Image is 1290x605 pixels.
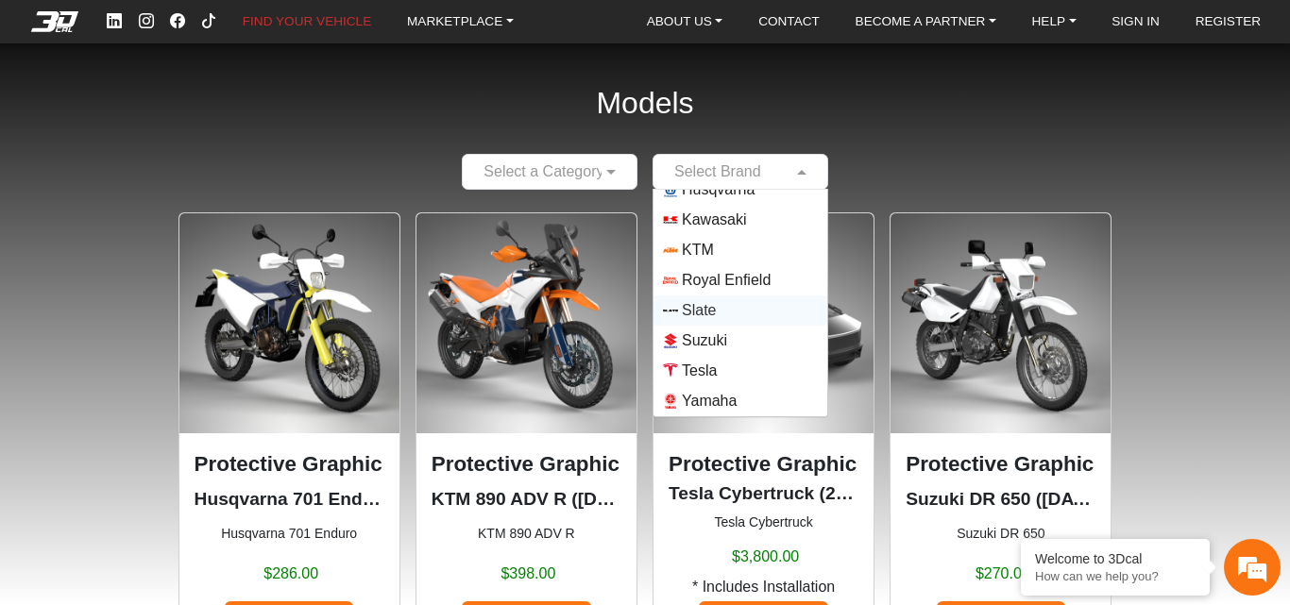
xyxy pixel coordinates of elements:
small: Husqvarna 701 Enduro [195,524,384,544]
img: 701 Enduronull2016-2024 [179,213,399,433]
img: DR 6501996-2024 [891,213,1111,433]
a: CONTACT [751,9,827,35]
p: Tesla Cybertruck (2024) [669,480,858,508]
span: Conversation [9,479,127,493]
a: SIGN IN [1104,9,1167,35]
div: Chat with us now [127,99,346,124]
span: Tesla [682,360,717,382]
div: Navigation go back [21,97,49,126]
ng-dropdown-panel: Options List [653,189,828,417]
a: REGISTER [1188,9,1269,35]
p: How can we help you? [1035,569,1196,583]
span: * Includes Installation [692,576,835,598]
span: $398.00 [501,563,555,585]
span: $3,800.00 [732,546,799,568]
p: Husqvarna 701 Enduro (2016-2024) [195,486,384,513]
small: KTM 890 ADV R [432,524,621,544]
img: Slate [663,303,678,318]
small: Tesla Cybertruck [669,513,858,532]
p: Suzuki DR 650 (1996-2024) [906,486,1095,513]
div: Welcome to 3Dcal [1035,551,1196,566]
a: HELP [1025,9,1084,35]
img: Yamaha [663,394,678,409]
img: Husqvarna [663,182,678,197]
div: Minimize live chat window [310,9,355,55]
a: MARKETPLACE [399,9,521,35]
img: Kawasaki [663,212,678,227]
p: Protective Graphic Kit [195,448,384,480]
img: KTM [663,243,678,258]
span: Slate [682,299,716,322]
span: Suzuki [682,329,727,352]
span: Husqvarna [682,178,755,201]
span: We're online! [110,166,261,345]
span: $286.00 [263,563,318,585]
img: 890 ADV R null2023-2025 [416,213,637,433]
p: Protective Graphic Kit [906,448,1095,480]
h2: Models [596,60,693,146]
span: Yamaha [682,390,737,412]
div: Articles [243,446,360,505]
p: Protective Graphic Kit [669,448,858,480]
small: Suzuki DR 650 [906,524,1095,544]
a: BECOME A PARTNER [848,9,1004,35]
a: ABOUT US [639,9,731,35]
img: Suzuki [663,333,678,348]
img: Royal Enfield [663,273,678,288]
a: FIND YOUR VEHICLE [235,9,379,35]
p: Protective Graphic Kit [432,448,621,480]
span: Royal Enfield [682,269,771,292]
span: KTM [682,239,714,261]
span: $270.00 [976,563,1030,585]
span: Kawasaki [682,209,746,231]
p: KTM 890 ADV R (2023-2025) [432,486,621,513]
img: Tesla [663,363,678,378]
textarea: Type your message and hit 'Enter' [9,380,360,446]
div: FAQs [127,446,244,505]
